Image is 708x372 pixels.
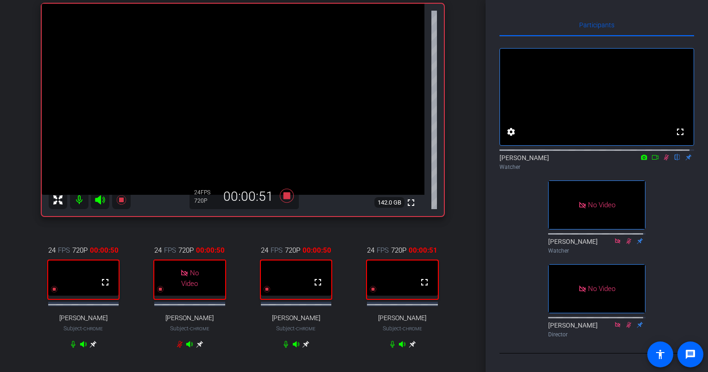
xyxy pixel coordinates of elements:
[271,245,283,255] span: FPS
[579,22,614,28] span: Participants
[196,245,225,255] span: 00:00:50
[194,197,217,205] div: 720P
[499,153,694,171] div: [PERSON_NAME]
[58,245,70,255] span: FPS
[100,277,111,288] mat-icon: fullscreen
[377,245,389,255] span: FPS
[83,326,103,331] span: Chrome
[217,189,279,205] div: 00:00:51
[194,189,217,196] div: 24
[675,126,686,137] mat-icon: fullscreen
[285,245,300,255] span: 720P
[295,325,296,332] span: -
[190,326,209,331] span: Chrome
[409,245,437,255] span: 00:00:51
[403,326,422,331] span: Chrome
[189,325,190,332] span: -
[588,284,615,292] span: No Video
[378,314,426,322] span: [PERSON_NAME]
[405,197,417,208] mat-icon: fullscreen
[181,269,199,288] span: No Video
[685,349,696,360] mat-icon: message
[72,245,88,255] span: 720P
[59,314,107,322] span: [PERSON_NAME]
[170,324,209,333] span: Subject
[672,153,683,161] mat-icon: flip
[201,189,210,196] span: FPS
[374,197,405,208] span: 142.0 GB
[296,326,316,331] span: Chrome
[165,314,214,322] span: [PERSON_NAME]
[499,163,694,171] div: Watcher
[276,324,316,333] span: Subject
[401,325,403,332] span: -
[391,245,406,255] span: 720P
[548,237,645,255] div: [PERSON_NAME]
[164,245,176,255] span: FPS
[261,245,268,255] span: 24
[655,349,666,360] mat-icon: accessibility
[48,245,56,255] span: 24
[367,245,374,255] span: 24
[548,247,645,255] div: Watcher
[90,245,119,255] span: 00:00:50
[178,245,194,255] span: 720P
[154,245,162,255] span: 24
[506,126,517,137] mat-icon: settings
[383,324,422,333] span: Subject
[419,277,430,288] mat-icon: fullscreen
[272,314,320,322] span: [PERSON_NAME]
[548,330,645,339] div: Director
[63,324,103,333] span: Subject
[303,245,331,255] span: 00:00:50
[548,321,645,339] div: [PERSON_NAME]
[312,277,323,288] mat-icon: fullscreen
[588,201,615,209] span: No Video
[82,325,83,332] span: -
